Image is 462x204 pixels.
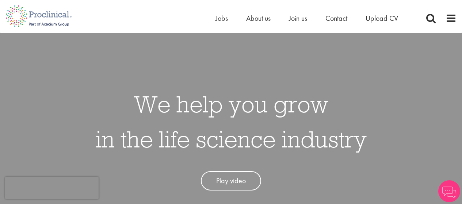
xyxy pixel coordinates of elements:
[366,14,398,23] a: Upload CV
[215,14,228,23] a: Jobs
[246,14,271,23] a: About us
[96,86,367,157] h1: We help you grow in the life science industry
[438,180,460,202] img: Chatbot
[289,14,307,23] a: Join us
[201,171,261,190] a: Play video
[325,14,347,23] a: Contact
